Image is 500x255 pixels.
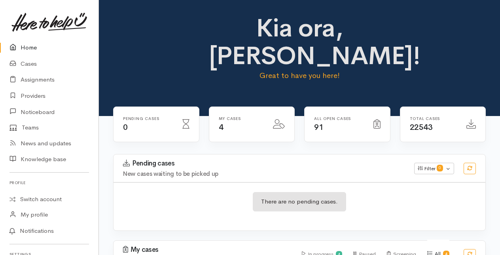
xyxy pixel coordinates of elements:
h6: Profile [9,177,89,188]
h6: Total cases [410,116,457,121]
div: There are no pending cases. [253,192,346,211]
p: Great to have you here! [209,70,390,81]
h1: Kia ora, [PERSON_NAME]! [209,14,390,70]
span: 91 [314,122,323,132]
span: 22543 [410,122,433,132]
h3: My cases [123,246,292,254]
h3: Pending cases [123,160,405,167]
h6: My cases [219,116,264,121]
h4: New cases waiting to be picked up [123,171,405,177]
span: 0 [437,165,443,171]
span: 4 [219,122,223,132]
h6: All Open cases [314,116,364,121]
h6: Pending cases [123,116,173,121]
span: 0 [123,122,128,132]
button: Filter0 [414,163,454,175]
